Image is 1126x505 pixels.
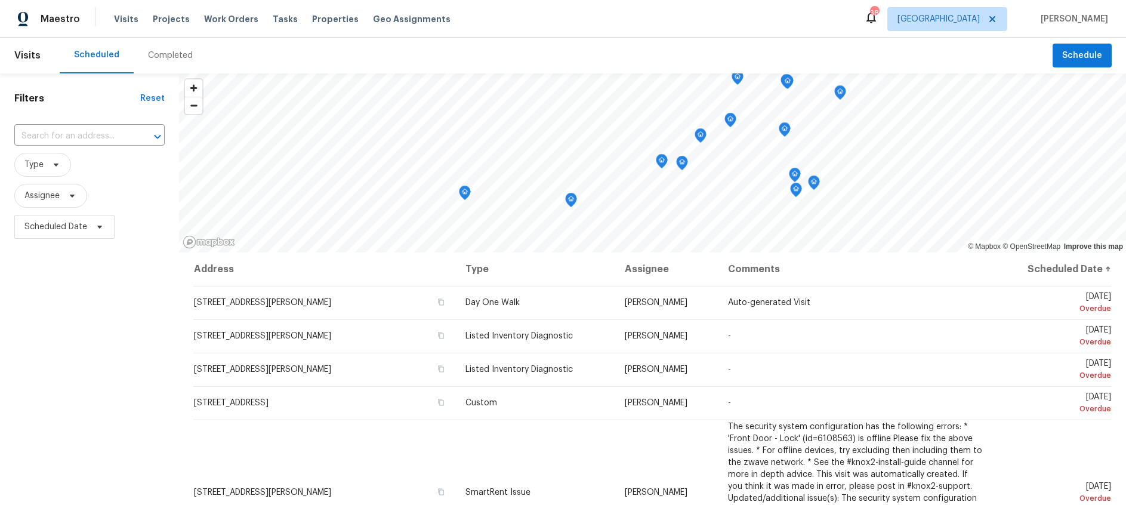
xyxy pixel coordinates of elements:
[193,252,456,286] th: Address
[1003,393,1111,415] span: [DATE]
[1053,44,1112,68] button: Schedule
[732,70,744,89] div: Map marker
[153,13,190,25] span: Projects
[718,252,994,286] th: Comments
[834,85,846,104] div: Map marker
[194,332,331,340] span: [STREET_ADDRESS][PERSON_NAME]
[676,156,688,174] div: Map marker
[465,488,530,497] span: SmartRent Issue
[808,175,820,194] div: Map marker
[789,168,801,186] div: Map marker
[465,399,497,407] span: Custom
[41,13,80,25] span: Maestro
[781,74,792,93] div: Map marker
[14,93,140,104] h1: Filters
[24,159,44,171] span: Type
[14,127,131,146] input: Search for an address...
[615,252,718,286] th: Assignee
[656,154,668,173] div: Map marker
[14,42,41,69] span: Visits
[24,221,87,233] span: Scheduled Date
[273,15,298,23] span: Tasks
[204,13,258,25] span: Work Orders
[140,93,165,104] div: Reset
[149,128,166,145] button: Open
[625,488,687,497] span: [PERSON_NAME]
[436,486,446,497] button: Copy Address
[1003,403,1111,415] div: Overdue
[695,128,707,147] div: Map marker
[436,364,446,374] button: Copy Address
[183,235,235,249] a: Mapbox homepage
[148,50,193,61] div: Completed
[436,297,446,307] button: Copy Address
[185,79,202,97] button: Zoom in
[24,190,60,202] span: Assignee
[456,252,615,286] th: Type
[465,365,573,374] span: Listed Inventory Diagnostic
[1003,482,1111,504] span: [DATE]
[779,122,791,141] div: Map marker
[897,13,980,25] span: [GEOGRAPHIC_DATA]
[465,332,573,340] span: Listed Inventory Diagnostic
[436,397,446,408] button: Copy Address
[1003,369,1111,381] div: Overdue
[114,13,138,25] span: Visits
[1003,492,1111,504] div: Overdue
[1003,303,1111,315] div: Overdue
[194,365,331,374] span: [STREET_ADDRESS][PERSON_NAME]
[194,488,331,497] span: [STREET_ADDRESS][PERSON_NAME]
[728,399,731,407] span: -
[74,49,119,61] div: Scheduled
[465,298,520,307] span: Day One Walk
[782,75,794,93] div: Map marker
[625,332,687,340] span: [PERSON_NAME]
[1036,13,1108,25] span: [PERSON_NAME]
[724,113,736,131] div: Map marker
[436,330,446,341] button: Copy Address
[790,183,802,201] div: Map marker
[994,252,1112,286] th: Scheduled Date ↑
[194,298,331,307] span: [STREET_ADDRESS][PERSON_NAME]
[728,298,810,307] span: Auto-generated Visit
[728,332,731,340] span: -
[1003,336,1111,348] div: Overdue
[1064,242,1123,251] a: Improve this map
[1062,48,1102,63] span: Schedule
[459,186,471,204] div: Map marker
[194,399,269,407] span: [STREET_ADDRESS]
[968,242,1001,251] a: Mapbox
[1002,242,1060,251] a: OpenStreetMap
[185,97,202,114] button: Zoom out
[1003,359,1111,381] span: [DATE]
[565,193,577,211] div: Map marker
[625,298,687,307] span: [PERSON_NAME]
[373,13,451,25] span: Geo Assignments
[728,365,731,374] span: -
[625,365,687,374] span: [PERSON_NAME]
[1003,326,1111,348] span: [DATE]
[312,13,359,25] span: Properties
[1003,292,1111,315] span: [DATE]
[625,399,687,407] span: [PERSON_NAME]
[870,7,878,19] div: 38
[179,73,1126,252] canvas: Map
